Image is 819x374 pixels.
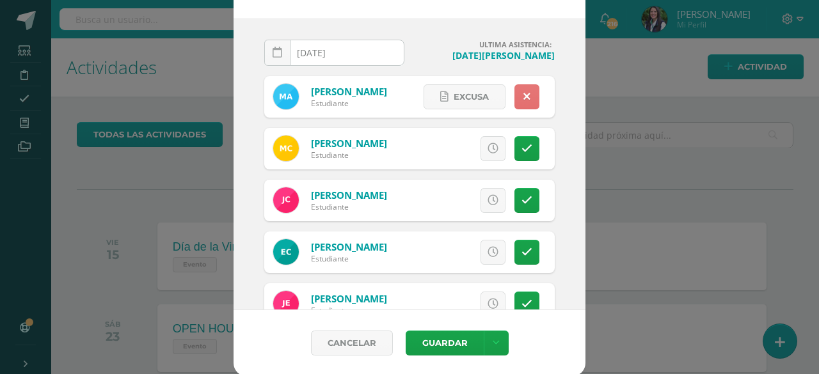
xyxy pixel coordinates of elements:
input: Fecha de Inasistencia [265,40,404,65]
button: Guardar [406,331,484,355]
div: Estudiante [311,305,387,316]
a: [PERSON_NAME] [311,189,387,201]
a: Cancelar [311,331,393,355]
h4: [DATE][PERSON_NAME] [415,49,555,61]
a: [PERSON_NAME] [311,85,387,98]
h4: ULTIMA ASISTENCIA: [415,40,555,49]
span: Excusa [420,292,455,316]
span: Excusa [420,240,455,264]
span: Excusa [420,189,455,212]
a: Excusa [424,84,505,109]
img: 2d176ae13125fb3c891cb544b0e13ac8.png [273,187,299,213]
div: Estudiante [311,150,387,160]
img: 61f345494530214f215d7d8af1fd39b6.png [273,136,299,161]
div: Estudiante [311,201,387,212]
span: Excusa [420,137,455,160]
img: 8b88092a702f54f18bb64d632d9b93d8.png [273,239,299,265]
img: 22509e220fa67ca8ede2068a55008dd1.png [273,84,299,109]
div: Estudiante [311,98,387,109]
a: [PERSON_NAME] [311,240,387,253]
a: [PERSON_NAME] [311,292,387,305]
div: Estudiante [311,253,387,264]
img: dd87d305874aba1743837e789c4bfd7d.png [273,291,299,316]
span: Excusa [454,85,489,109]
a: [PERSON_NAME] [311,137,387,150]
